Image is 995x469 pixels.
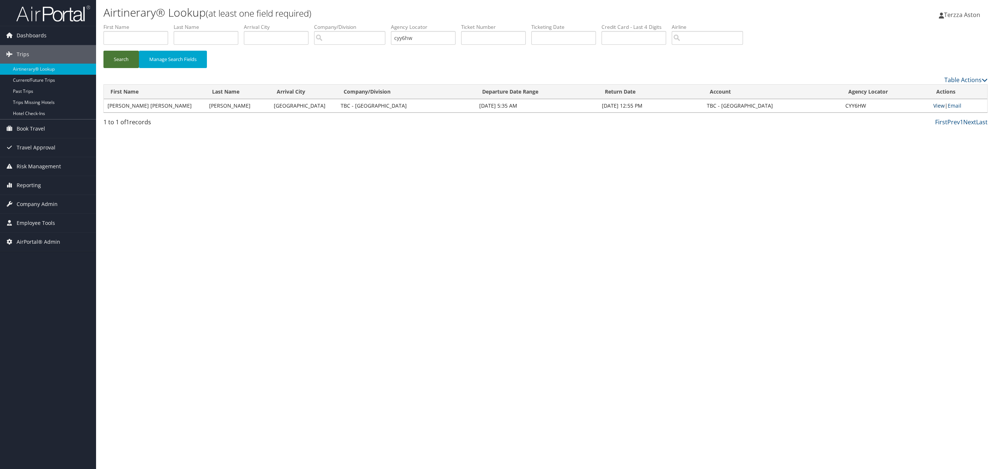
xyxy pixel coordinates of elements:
[104,85,205,99] th: First Name: activate to sort column ascending
[933,102,945,109] a: View
[205,85,270,99] th: Last Name: activate to sort column ascending
[602,23,672,31] label: Credit Card - Last 4 Digits
[930,99,987,112] td: |
[842,99,930,112] td: CYY6HW
[206,7,311,19] small: (at least one field required)
[461,23,531,31] label: Ticket Number
[103,5,693,20] h1: Airtinerary® Lookup
[104,99,205,112] td: [PERSON_NAME] [PERSON_NAME]
[103,51,139,68] button: Search
[126,118,129,126] span: 1
[939,4,988,26] a: Terzza Aston
[337,85,475,99] th: Company/Division
[672,23,749,31] label: Airline
[703,85,841,99] th: Account: activate to sort column ascending
[976,118,988,126] a: Last
[391,23,461,31] label: Agency Locator
[270,85,337,99] th: Arrival City: activate to sort column ascending
[598,85,703,99] th: Return Date: activate to sort column ascending
[314,23,391,31] label: Company/Division
[17,119,45,138] span: Book Travel
[16,5,90,22] img: airportal-logo.png
[17,26,47,45] span: Dashboards
[935,118,947,126] a: First
[205,99,270,112] td: [PERSON_NAME]
[531,23,602,31] label: Ticketing Date
[139,51,207,68] button: Manage Search Fields
[103,118,316,130] div: 1 to 1 of records
[944,76,988,84] a: Table Actions
[960,118,963,126] a: 1
[103,23,174,31] label: First Name
[337,99,475,112] td: TBC - [GEOGRAPHIC_DATA]
[270,99,337,112] td: [GEOGRAPHIC_DATA]
[17,214,55,232] span: Employee Tools
[17,176,41,195] span: Reporting
[476,85,598,99] th: Departure Date Range: activate to sort column ascending
[930,85,987,99] th: Actions
[947,118,960,126] a: Prev
[703,99,841,112] td: TBC - [GEOGRAPHIC_DATA]
[842,85,930,99] th: Agency Locator: activate to sort column ascending
[17,157,61,176] span: Risk Management
[17,233,60,251] span: AirPortal® Admin
[17,195,58,213] span: Company Admin
[476,99,598,112] td: [DATE] 5:35 AM
[244,23,314,31] label: Arrival City
[963,118,976,126] a: Next
[17,45,29,64] span: Trips
[598,99,703,112] td: [DATE] 12:55 PM
[174,23,244,31] label: Last Name
[17,138,55,157] span: Travel Approval
[948,102,961,109] a: Email
[944,11,980,19] span: Terzza Aston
